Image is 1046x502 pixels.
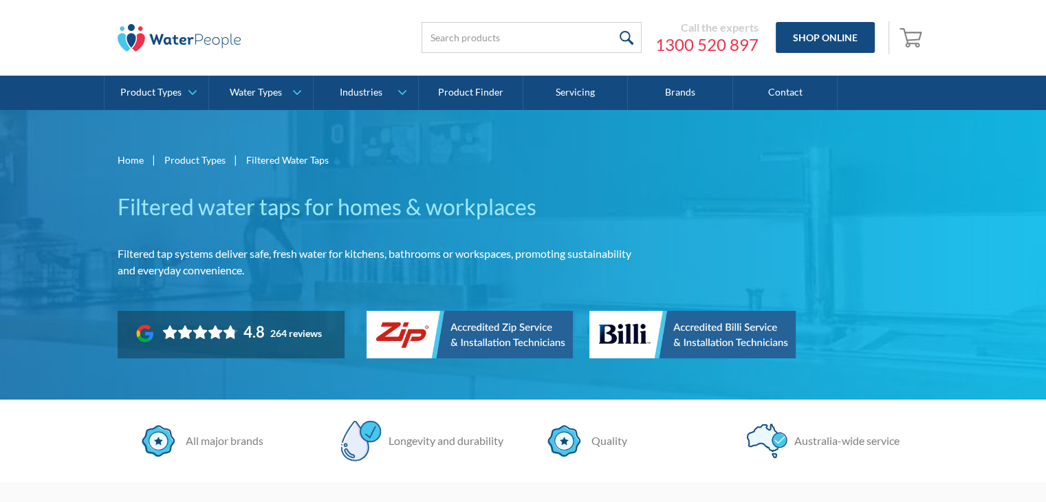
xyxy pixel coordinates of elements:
div: Australia-wide service [787,433,900,449]
a: Open empty cart [896,21,929,54]
div: Water Types [230,87,282,98]
div: Call the experts [655,21,759,34]
div: | [151,151,157,168]
div: 4.8 [243,323,265,342]
div: Industries [339,87,382,98]
div: Longevity and durability [382,433,503,449]
div: Rating: 4.8 out of 5 [162,323,265,342]
a: Contact [733,76,838,110]
a: Brands [628,76,732,110]
a: Shop Online [776,22,875,53]
a: 1300 520 897 [655,34,759,55]
div: Product Types [120,87,182,98]
div: Filtered Water Taps [246,153,329,167]
div: 264 reviews [270,328,322,339]
div: | [232,151,239,168]
div: All major brands [179,433,263,449]
div: Quality [585,433,627,449]
a: Product Types [105,76,208,110]
a: Product Finder [419,76,523,110]
p: Filtered tap systems deliver safe, fresh water for kitchens, bathrooms or workspaces, promoting s... [118,245,646,279]
img: The Water People [118,24,241,52]
input: Search products [422,22,642,53]
a: Industries [314,76,417,110]
a: Servicing [523,76,628,110]
a: Water Types [209,76,313,110]
h1: Filtered water taps for homes & workplaces [118,190,646,223]
img: shopping cart [900,26,926,48]
a: Home [118,153,144,167]
a: Product Types [164,153,226,167]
